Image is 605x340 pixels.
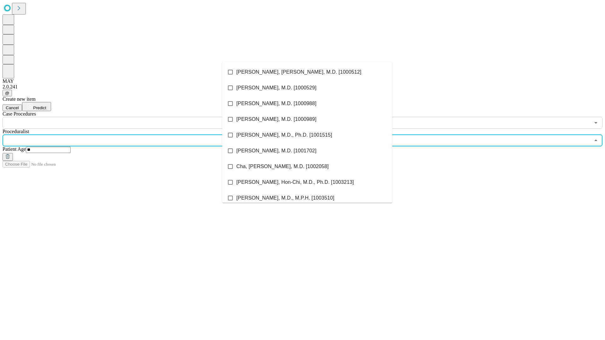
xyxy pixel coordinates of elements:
[236,68,361,76] span: [PERSON_NAME], [PERSON_NAME], M.D. [1000512]
[3,96,36,102] span: Create new item
[236,147,316,155] span: [PERSON_NAME], M.D. [1001702]
[3,129,29,134] span: Proceduralist
[236,131,332,139] span: [PERSON_NAME], M.D., Ph.D. [1001515]
[236,194,334,202] span: [PERSON_NAME], M.D., M.P.H. [1003510]
[236,100,316,107] span: [PERSON_NAME], M.D. [1000988]
[3,105,22,111] button: Cancel
[6,105,19,110] span: Cancel
[5,91,9,95] span: @
[236,116,316,123] span: [PERSON_NAME], M.D. [1000989]
[3,84,602,90] div: 2.0.241
[3,111,36,116] span: Scheduled Procedure
[236,84,316,92] span: [PERSON_NAME], M.D. [1000529]
[236,163,329,170] span: Cha, [PERSON_NAME], M.D. [1002058]
[3,90,12,96] button: @
[3,78,602,84] div: MAY
[3,146,26,152] span: Patient Age
[591,118,600,127] button: Open
[236,178,354,186] span: [PERSON_NAME], Hon-Chi, M.D., Ph.D. [1003213]
[591,136,600,145] button: Close
[22,102,51,111] button: Predict
[33,105,46,110] span: Predict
